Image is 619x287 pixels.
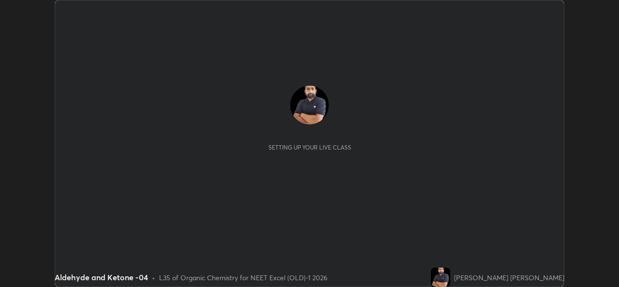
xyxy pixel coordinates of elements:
div: [PERSON_NAME] [PERSON_NAME] [454,272,564,283]
div: Aldehyde and Ketone -04 [55,272,148,283]
div: • [152,272,155,283]
div: Setting up your live class [268,144,351,151]
img: 573870bdf5f84befacbc5ccc64f4209c.jpg [431,268,450,287]
div: L35 of Organic Chemistry for NEET Excel (OLD)-1 2026 [159,272,327,283]
img: 573870bdf5f84befacbc5ccc64f4209c.jpg [290,86,329,124]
